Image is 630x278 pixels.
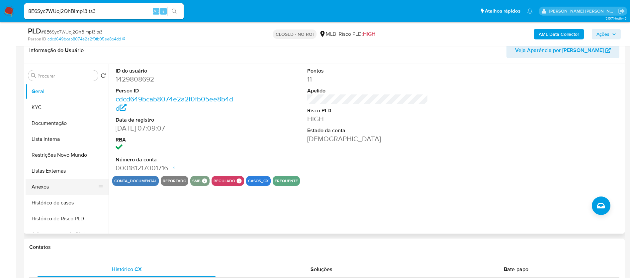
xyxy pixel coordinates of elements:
button: Documentação [26,115,109,131]
b: Person ID [28,36,46,42]
span: Bate-papo [504,265,528,273]
a: Sair [618,8,625,15]
span: Veja Aparência por [PERSON_NAME] [515,42,604,58]
button: smb [192,180,201,182]
button: casos_cx [248,180,269,182]
button: Ações [592,29,621,39]
button: Histórico de Risco PLD [26,211,109,227]
button: Procurar [31,73,36,78]
button: Adiantamentos de Dinheiro [26,227,109,243]
dt: Person ID [116,87,237,94]
dt: Número da conta [116,156,237,163]
dd: [DEMOGRAPHIC_DATA] [307,134,428,143]
button: Veja Aparência por [PERSON_NAME] [506,42,619,58]
a: cdcd649bcab8074e2a2f0fb05ee8b4dd [47,36,125,42]
input: Procurar [38,73,95,79]
div: MLB [319,30,336,38]
p: andreia.almeida@mercadolivre.com [549,8,616,14]
span: 3.157.1-hotfix-5 [605,16,627,21]
span: s [162,8,164,14]
dd: 1429808692 [116,75,237,84]
button: conta_documental [114,180,157,182]
span: Ações [596,29,609,39]
button: Listas Externas [26,163,109,179]
button: AML Data Collector [534,29,584,39]
p: CLOSED - NO ROI [273,29,316,39]
span: # 8E6Syc7WUoj2QhBlmp13lts3 [41,28,103,35]
a: Notificações [527,8,533,14]
dd: [DATE] 07:09:07 [116,124,237,133]
span: Risco PLD: [339,30,375,38]
dt: Risco PLD [307,107,428,114]
a: cdcd649bcab8074e2a2f0fb05ee8b4dd [116,94,233,113]
dd: 11 [307,75,428,84]
dt: Estado da conta [307,127,428,134]
span: Atalhos rápidos [485,8,520,15]
button: Geral [26,83,109,99]
span: Histórico CX [112,265,142,273]
button: Anexos [26,179,103,195]
button: reportado [163,180,186,182]
span: Alt [153,8,159,14]
dt: RBA [116,136,237,143]
dd: 000181217001716 [116,163,237,173]
span: Soluções [311,265,332,273]
span: HIGH [363,30,375,38]
button: search-icon [167,7,181,16]
input: Pesquise usuários ou casos... [24,7,184,16]
button: frequente [275,180,298,182]
dt: ID do usuário [116,67,237,75]
button: Restrições Novo Mundo [26,147,109,163]
b: AML Data Collector [539,29,579,39]
button: regulado [214,180,235,182]
dt: Apelido [307,87,428,94]
dt: Pontos [307,67,428,75]
button: KYC [26,99,109,115]
button: Lista Interna [26,131,109,147]
b: PLD [28,26,41,36]
button: Retornar ao pedido padrão [101,73,106,80]
h1: Informação do Usuário [29,47,84,54]
dt: Data de registro [116,116,237,124]
button: Histórico de casos [26,195,109,211]
dd: HIGH [307,114,428,124]
h1: Contatos [29,244,619,250]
